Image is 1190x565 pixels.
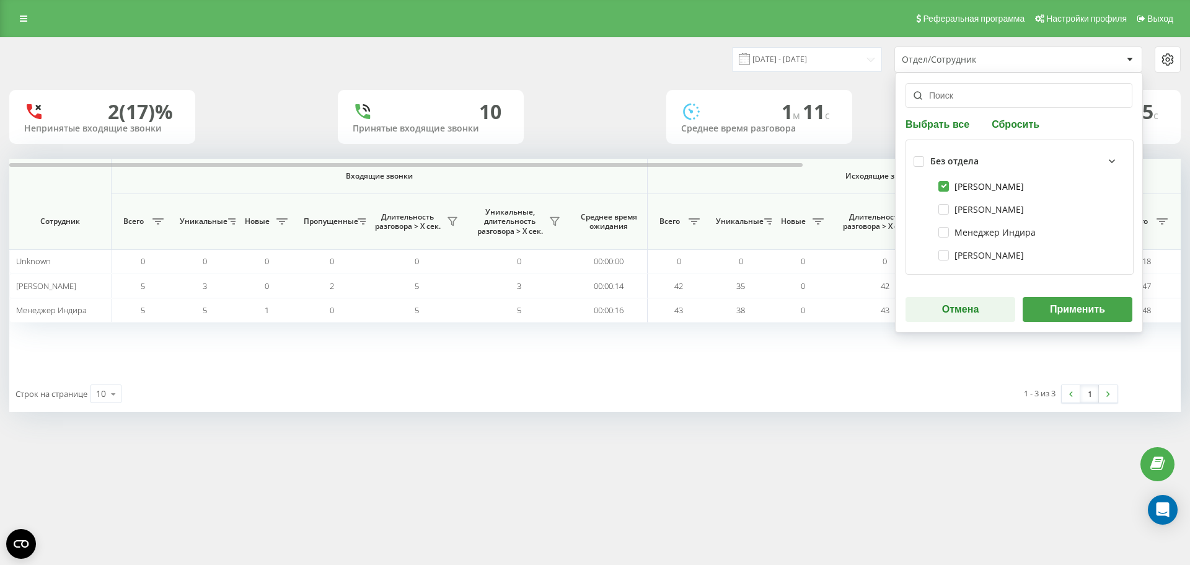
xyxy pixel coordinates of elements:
span: Исходящие звонки [677,171,1086,181]
label: [PERSON_NAME] [938,181,1024,192]
td: 00:00:14 [570,274,648,298]
span: Строк на странице [15,388,87,399]
span: 0 [739,256,743,267]
span: Всего [654,216,685,226]
span: Уникальные, длительность разговора > Х сек. [474,207,545,236]
div: Принятые входящие звонки [353,123,509,134]
span: 38 [736,305,745,316]
div: 10 [96,388,106,400]
span: Выход [1147,14,1173,24]
button: Применить [1023,297,1132,322]
td: 00:00:00 [570,249,648,274]
span: 0 [415,256,419,267]
span: 11 [803,98,830,125]
span: Длительность разговора > Х сек. [840,212,911,231]
span: 0 [677,256,681,267]
span: 5 [415,280,419,291]
button: Выбрать все [906,118,973,130]
span: 18 [1142,256,1151,267]
span: Пропущенные [304,216,354,226]
span: Менеджер Индира [16,305,87,316]
span: c [1153,109,1158,122]
span: 0 [330,305,334,316]
label: [PERSON_NAME] [938,204,1024,215]
div: Без отдела [930,156,979,167]
div: Непринятые входящие звонки [24,123,180,134]
td: 00:00:16 [570,298,648,323]
span: Unknown [16,256,51,267]
span: 48 [1142,305,1151,316]
span: 5 [517,305,521,316]
span: Среднее время ожидания [580,212,638,231]
button: Сбросить [988,118,1043,130]
span: 43 [674,305,683,316]
span: 0 [801,256,805,267]
div: Среднее время разговора [681,123,837,134]
a: 1 [1080,385,1099,403]
div: Open Intercom Messenger [1148,495,1178,525]
label: Менеджер Индира [938,227,1036,238]
span: Уникальные [180,216,224,226]
span: Новые [778,216,809,226]
span: 0 [265,256,269,267]
span: 0 [883,256,887,267]
span: Сотрудник [20,216,100,226]
span: 42 [881,280,889,291]
span: Уникальные [716,216,760,226]
span: м [793,109,803,122]
span: 1 [782,98,803,125]
span: 1 [265,305,269,316]
span: [PERSON_NAME] [16,280,76,291]
span: 35 [736,280,745,291]
span: 0 [265,280,269,291]
span: Настройки профиля [1046,14,1127,24]
button: Open CMP widget [6,529,36,559]
span: 43 [881,305,889,316]
span: 15 [1131,98,1158,125]
input: Поиск [906,83,1132,108]
span: 5 [141,280,145,291]
span: 0 [203,256,207,267]
span: 5 [141,305,145,316]
span: 0 [330,256,334,267]
span: Новые [242,216,273,226]
span: c [825,109,830,122]
span: Входящие звонки [144,171,615,181]
span: Длительность разговора > Х сек. [372,212,443,231]
span: 47 [1142,280,1151,291]
span: 0 [141,256,145,267]
div: 1 - 3 из 3 [1024,387,1056,399]
span: Реферальная программа [923,14,1025,24]
span: 0 [801,280,805,291]
label: [PERSON_NAME] [938,250,1024,260]
button: Отмена [906,297,1015,322]
span: 3 [203,280,207,291]
span: 5 [203,305,207,316]
div: Отдел/Сотрудник [902,55,1050,65]
span: Всего [118,216,149,226]
span: 42 [674,280,683,291]
span: 0 [801,305,805,316]
span: 2 [330,280,334,291]
div: 10 [479,100,501,123]
span: 0 [517,256,521,267]
span: 5 [415,305,419,316]
div: 2 (17)% [108,100,173,123]
span: 3 [517,280,521,291]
